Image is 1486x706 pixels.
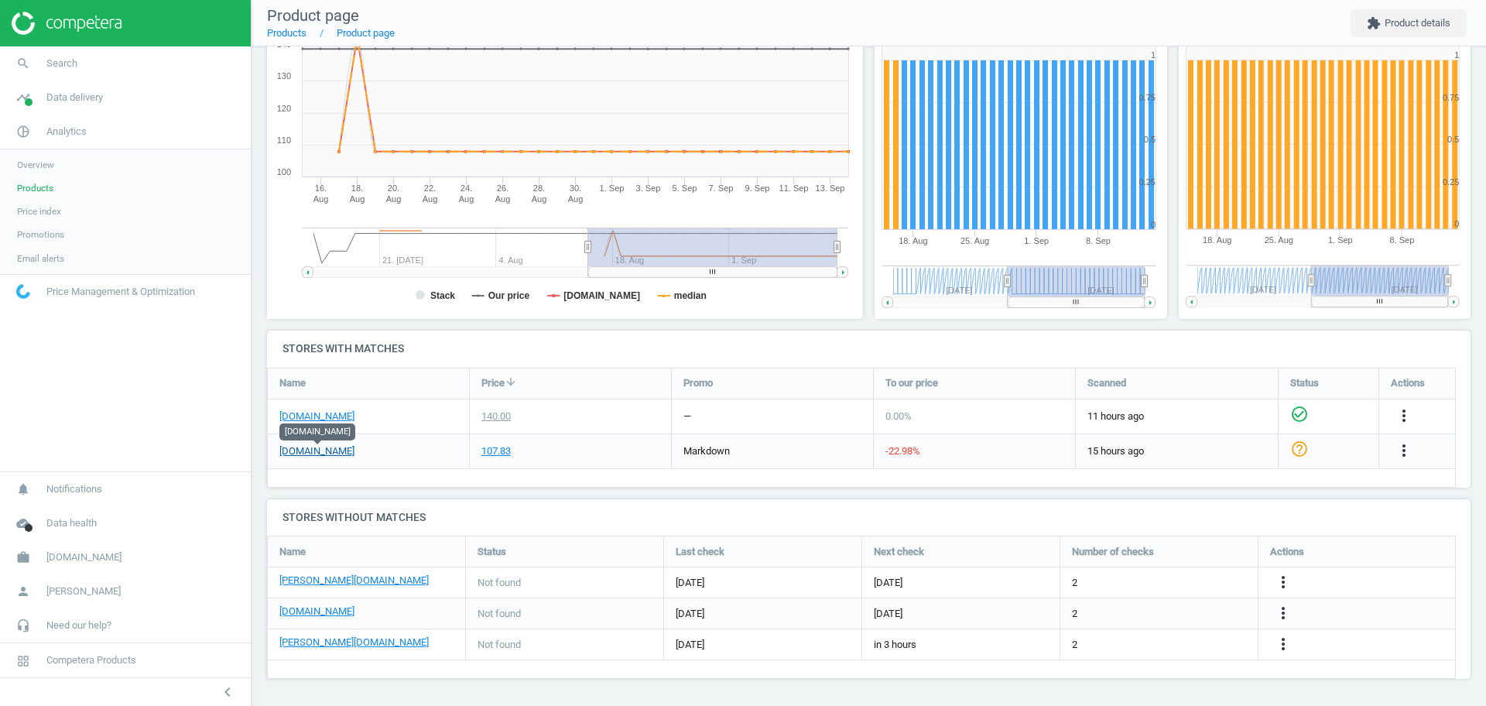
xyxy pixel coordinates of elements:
[386,194,402,204] tspan: Aug
[533,183,545,193] tspan: 28.
[488,290,530,301] tspan: Our price
[277,135,291,145] text: 110
[1443,177,1459,187] text: 0.25
[1274,635,1293,653] i: more_vert
[779,183,809,193] tspan: 11. Sep
[885,445,920,457] span: -22.98 %
[461,183,472,193] tspan: 24.
[676,607,850,621] span: [DATE]
[874,545,924,559] span: Next check
[874,607,902,621] span: [DATE]
[1151,50,1156,60] text: 1
[1087,410,1266,423] span: 11 hours ago
[46,516,97,530] span: Data health
[481,444,511,458] div: 107.83
[1351,9,1467,37] button: extensionProduct details
[478,638,521,652] span: Not found
[1072,545,1154,559] span: Number of checks
[1274,604,1293,622] i: more_vert
[424,183,436,193] tspan: 22.
[9,611,38,640] i: headset_mic
[478,607,521,621] span: Not found
[9,117,38,146] i: pie_chart_outlined
[1395,441,1413,461] button: more_vert
[279,636,429,649] a: [PERSON_NAME][DOMAIN_NAME]
[218,683,237,701] i: chevron_left
[1274,604,1293,624] button: more_vert
[1395,441,1413,460] i: more_vert
[313,194,329,204] tspan: Aug
[267,499,1471,536] h4: Stores without matches
[430,290,455,301] tspan: Stack
[337,27,395,39] a: Product page
[1274,635,1293,655] button: more_vert
[1290,376,1319,390] span: Status
[1454,50,1459,60] text: 1
[1274,573,1293,593] button: more_vert
[481,410,511,423] div: 140.00
[279,574,429,588] a: [PERSON_NAME][DOMAIN_NAME]
[874,638,916,652] span: in 3 hours
[683,376,713,390] span: Promo
[9,543,38,572] i: work
[683,445,730,457] span: markdown
[1290,405,1309,423] i: check_circle_outline
[351,183,363,193] tspan: 18.
[1367,16,1381,30] i: extension
[1087,376,1126,390] span: Scanned
[899,236,927,245] tspan: 18. Aug
[16,284,30,299] img: wGWNvw8QSZomAAAAABJRU5ErkJggg==
[388,183,399,193] tspan: 20.
[1139,177,1156,187] text: 0.25
[277,71,291,81] text: 130
[267,6,359,25] span: Product page
[532,194,547,204] tspan: Aug
[683,410,691,423] div: —
[563,290,640,301] tspan: [DOMAIN_NAME]
[46,653,136,667] span: Competera Products
[505,375,517,388] i: arrow_downward
[9,475,38,504] i: notifications
[676,545,724,559] span: Last check
[1390,236,1415,245] tspan: 8. Sep
[676,638,850,652] span: [DATE]
[1072,607,1077,621] span: 2
[1087,444,1266,458] span: 15 hours ago
[46,125,87,139] span: Analytics
[885,376,938,390] span: To our price
[600,183,625,193] tspan: 1. Sep
[1270,545,1304,559] span: Actions
[1072,638,1077,652] span: 2
[1144,135,1156,144] text: 0.5
[423,194,438,204] tspan: Aug
[17,228,64,241] span: Promotions
[9,83,38,112] i: timeline
[676,576,850,590] span: [DATE]
[568,194,584,204] tspan: Aug
[1086,236,1111,245] tspan: 8. Sep
[1203,236,1231,245] tspan: 18. Aug
[279,376,306,390] span: Name
[46,57,77,70] span: Search
[9,577,38,606] i: person
[1274,573,1293,591] i: more_vert
[478,545,506,559] span: Status
[267,331,1471,367] h4: Stores with matches
[279,423,355,440] div: [DOMAIN_NAME]
[1447,135,1459,144] text: 0.5
[709,183,734,193] tspan: 7. Sep
[960,236,989,245] tspan: 25. Aug
[1395,406,1413,427] button: more_vert
[674,290,707,301] tspan: median
[1290,440,1309,458] i: help_outline
[208,682,247,702] button: chevron_left
[279,545,306,559] span: Name
[279,444,354,458] a: [DOMAIN_NAME]
[1072,576,1077,590] span: 2
[1151,220,1156,229] text: 0
[9,49,38,78] i: search
[1454,220,1459,229] text: 0
[636,183,661,193] tspan: 3. Sep
[1391,376,1425,390] span: Actions
[673,183,697,193] tspan: 5. Sep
